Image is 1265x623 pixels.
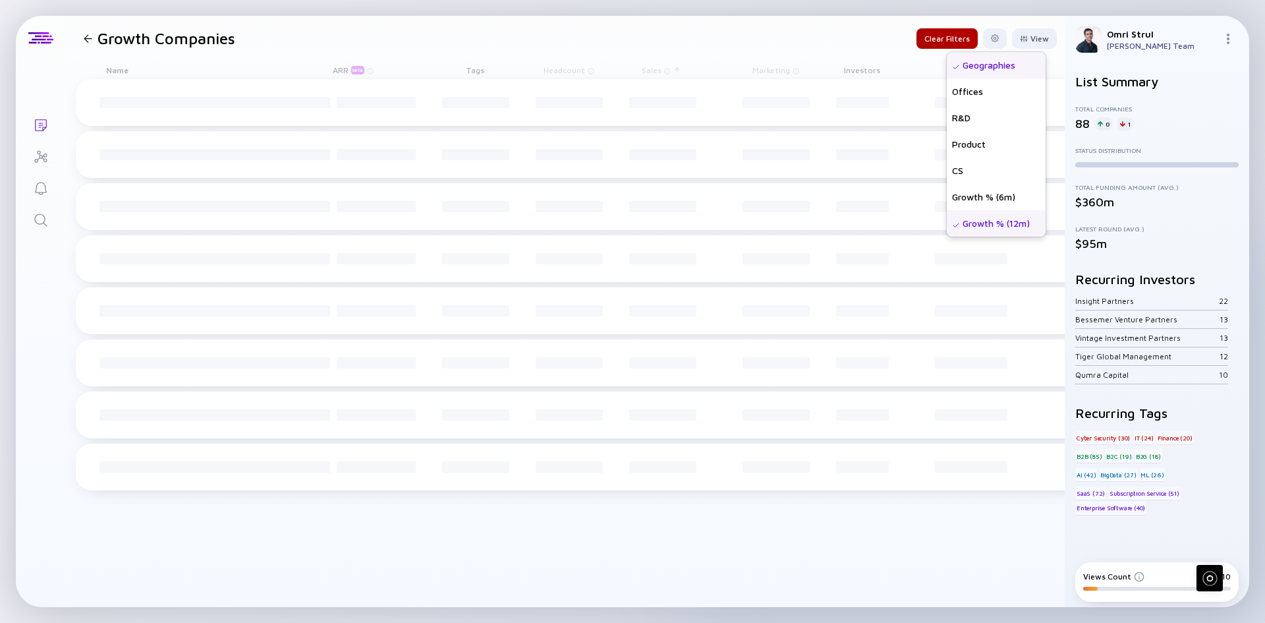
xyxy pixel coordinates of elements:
a: Search [16,203,65,235]
div: 1 [1117,117,1133,131]
h2: List Summary [1075,74,1239,89]
div: Cyber Security (30) [1075,431,1131,444]
a: Reminders [16,171,65,203]
img: Selected [952,63,960,71]
div: R&D [947,105,1046,131]
div: 0 [1095,117,1112,131]
a: Lists [16,108,65,140]
div: SaaS (72) [1075,487,1106,500]
div: 10 [1219,370,1228,380]
button: Clear Filters [916,28,978,49]
div: Views Count [1083,572,1144,581]
div: [PERSON_NAME] Team [1107,41,1218,51]
a: Investor Map [16,140,65,171]
div: Offices [947,78,1046,105]
div: Product [947,131,1046,158]
div: 22 [1219,296,1228,306]
div: Enterprise Software (40) [1075,502,1146,515]
div: Qumra Capital [1075,370,1219,380]
div: ARR [333,65,367,74]
div: Name [96,61,333,79]
div: Growth % (12m) [947,210,1046,237]
div: Founders [931,61,1010,79]
h1: Growth Companies [98,29,235,47]
div: CS [947,158,1046,184]
span: Headcount [544,65,585,75]
button: View [1012,28,1057,49]
div: Tiger Global Management [1075,351,1220,361]
div: Investors [832,61,891,79]
div: 88 [1075,117,1090,131]
h2: Recurring Tags [1075,405,1239,421]
div: Total Funding Amount (Avg.) [1075,183,1239,191]
div: Tags [438,61,512,79]
div: 13 [1220,314,1228,324]
div: beta [351,66,364,74]
img: Selected [952,222,960,229]
div: AI (42) [1075,468,1098,481]
div: Omri Strul [1107,28,1218,40]
img: Omri Profile Picture [1075,26,1102,53]
div: $360m [1075,195,1239,209]
div: Latest Round (Avg.) [1075,225,1239,233]
span: Sales [642,65,661,75]
div: Finance (20) [1156,431,1194,444]
div: Vintage Investment Partners [1075,333,1220,343]
div: Growth % (6m) [947,184,1046,210]
span: Marketing [752,65,790,75]
div: Bessemer Venture Partners [1075,314,1220,324]
div: B2G (16) [1135,450,1162,463]
div: 13 [1220,333,1228,343]
h2: Recurring Investors [1075,272,1239,287]
div: B2C (19) [1105,450,1133,463]
div: 1/ 10 [1212,572,1231,581]
div: Status Distribution [1075,146,1239,154]
img: Menu [1223,34,1233,44]
div: Total Companies [1075,105,1239,113]
div: Insight Partners [1075,296,1219,306]
div: 12 [1220,351,1228,361]
div: Geographies [947,52,1046,78]
div: IT (24) [1133,431,1155,444]
div: BigData (27) [1099,468,1138,481]
div: B2B (85) [1075,450,1103,463]
div: Subscription Service (51) [1108,487,1181,500]
div: ML (26) [1139,468,1166,481]
div: $95m [1075,237,1239,251]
